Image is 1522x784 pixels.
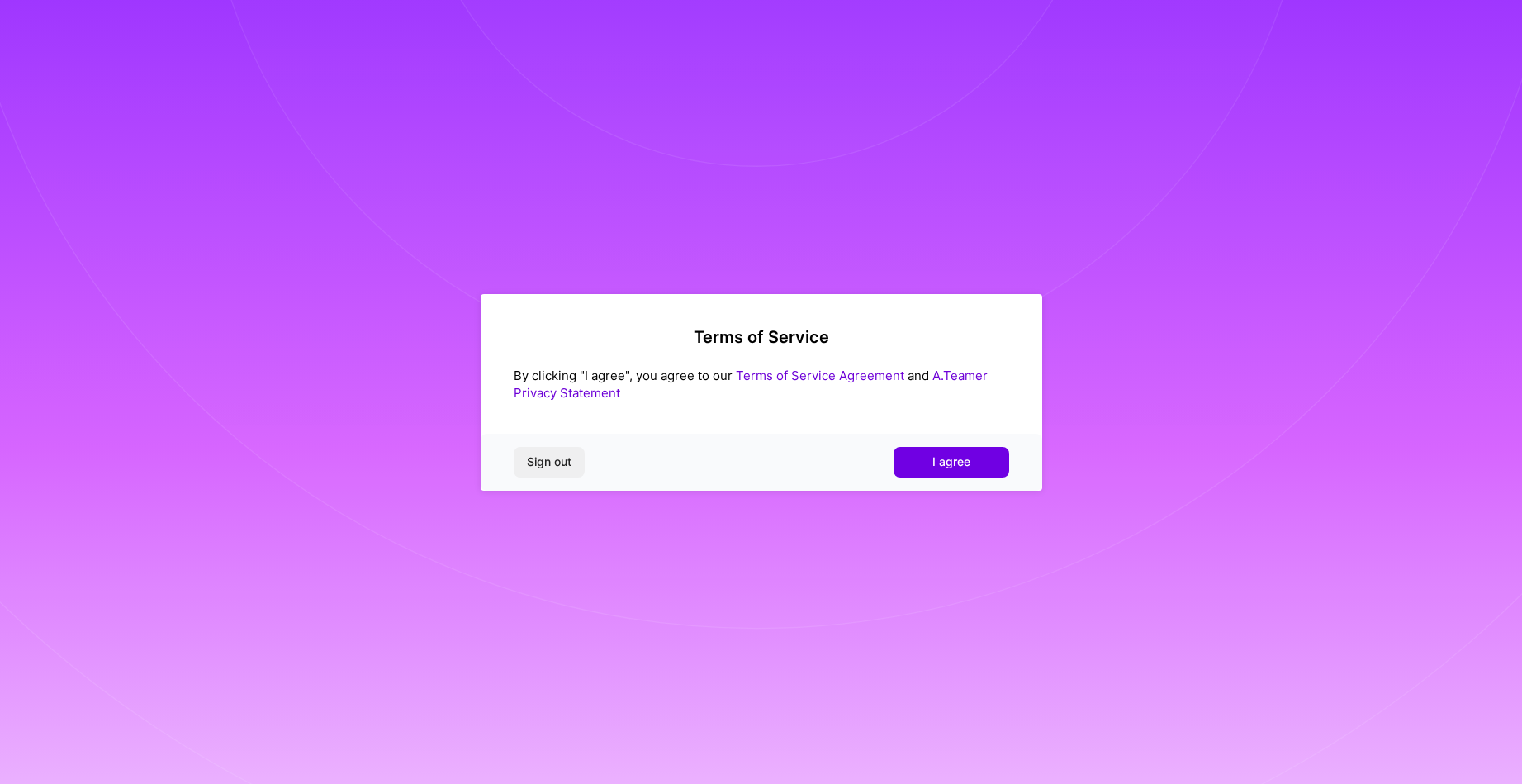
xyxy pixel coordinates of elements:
a: Terms of Service Agreement [736,368,904,383]
h2: Terms of Service [514,327,1009,347]
button: I agree [894,447,1009,477]
button: Sign out [514,447,585,477]
span: Sign out [527,454,571,470]
div: By clicking "I agree", you agree to our and [514,367,1009,402]
span: I agree [932,454,970,470]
